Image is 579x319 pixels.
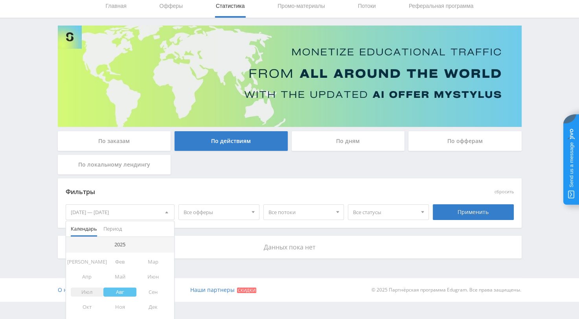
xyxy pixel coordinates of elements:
div: Июл [71,288,104,297]
div: Июн [136,272,169,281]
div: [PERSON_NAME] [71,257,104,266]
img: Banner [58,26,522,127]
button: Календарь [68,221,100,236]
div: 2025 [111,242,129,248]
a: Наши партнеры Скидки [190,278,256,302]
div: Сен [136,288,169,297]
div: По дням [292,131,405,151]
a: О нас [58,278,73,302]
span: Скидки [237,288,256,293]
div: Авг [103,288,136,297]
button: сбросить [494,189,514,194]
div: Май [103,272,136,281]
div: © 2025 Партнёрская программа Edugram. Все права защищены. [293,278,521,302]
button: Период [100,221,125,236]
span: Календарь [71,221,97,236]
div: По действиям [175,131,288,151]
span: Наши партнеры [190,286,235,293]
span: Все офферы [184,205,247,220]
div: Мар [136,257,169,266]
div: По офферам [408,131,522,151]
div: Фев [103,257,136,266]
div: Окт [71,302,104,312]
div: Апр [71,272,104,281]
div: По локальному лендингу [58,155,171,174]
p: Данных пока нет [66,244,514,251]
div: По заказам [58,131,171,151]
div: Дек [136,302,169,312]
span: Период [103,221,122,236]
div: Применить [433,204,514,220]
span: О нас [58,286,73,293]
span: Все статусы [353,205,417,220]
div: [DATE] — [DATE] [66,205,175,220]
span: Все потоки [268,205,332,220]
div: Фильтры [66,186,401,198]
div: Ноя [103,302,136,312]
